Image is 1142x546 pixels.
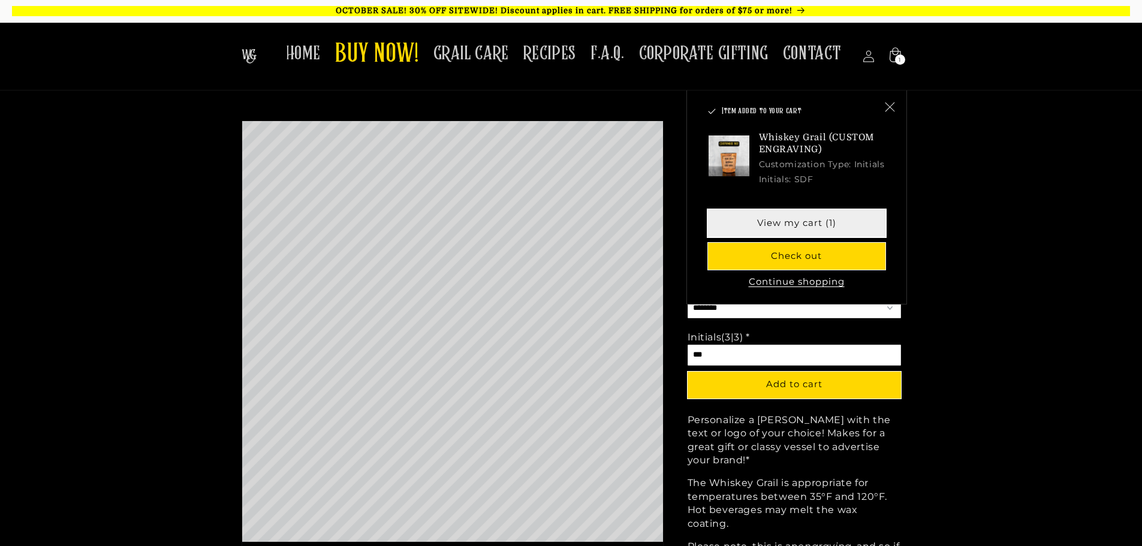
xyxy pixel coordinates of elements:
[688,414,901,467] p: Personalize a [PERSON_NAME] with the text or logo of your choice! Makes for a great gift or class...
[335,38,419,71] span: BUY NOW!
[688,372,901,399] button: Add to cart
[639,42,769,65] span: CORPORATE GIFTING
[686,91,907,304] div: Item added to your cart
[286,42,321,65] span: HOME
[708,105,877,117] h2: Item added to your cart
[688,331,750,344] div: Initials
[12,6,1130,16] p: OCTOBER SALE! 30% OFF SITEWIDE! Discount applies in cart. FREE SHIPPING for orders of $75 or more!
[426,35,516,73] a: GRAIL CARE
[783,42,842,65] span: CONTACT
[279,35,328,73] a: HOME
[590,42,625,65] span: F.A.Q.
[708,210,885,237] a: View my cart (1)
[854,159,885,170] dd: Initials
[721,331,743,343] span: (3|3)
[516,35,583,73] a: RECIPES
[583,35,632,73] a: F.A.Q.
[766,378,822,390] span: Add to cart
[688,477,888,529] span: The Whiskey Grail is appropriate for temperatures between 35°F and 120°F. Hot beverages may melt ...
[328,31,426,79] a: BUY NOW!
[523,42,576,65] span: RECIPES
[794,174,813,185] dd: SDF
[708,243,885,270] button: Check out
[759,159,851,170] dt: Customization Type:
[632,35,776,73] a: CORPORATE GIFTING
[433,42,509,65] span: GRAIL CARE
[877,93,903,120] button: Close
[759,174,791,185] dt: Initials:
[242,49,257,64] img: The Whiskey Grail
[759,132,885,155] h3: Whiskey Grail (CUSTOM ENGRAVING)
[899,55,901,65] span: 1
[745,276,848,288] button: Continue shopping
[776,35,849,73] a: CONTACT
